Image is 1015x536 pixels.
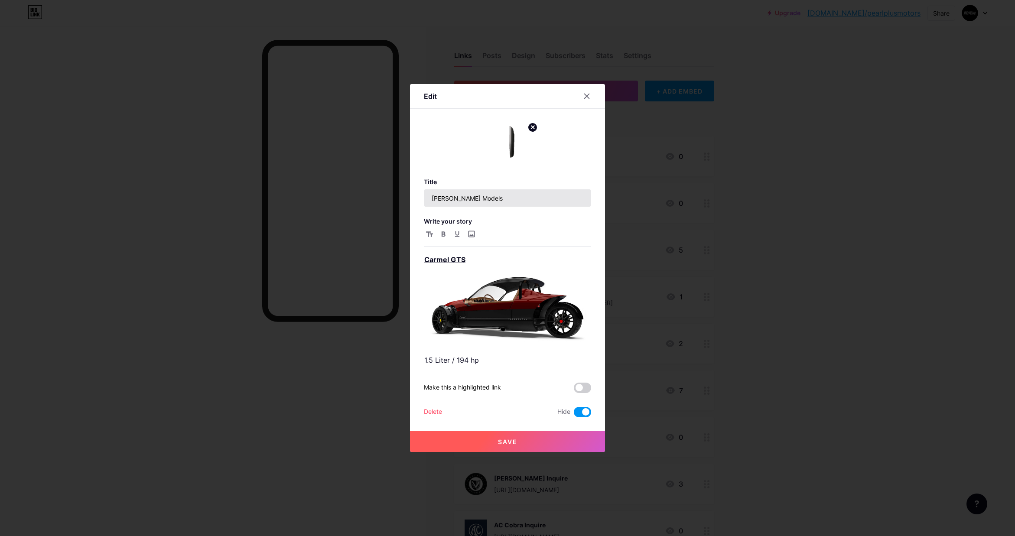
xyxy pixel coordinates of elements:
[424,273,591,344] img: vQBe6KHKyIT0IwH9ckgallery2scaled.jpg
[424,218,591,225] h3: Write your story
[424,383,501,393] div: Make this a highlighted link
[424,189,591,207] input: Title
[498,438,517,445] span: Save
[410,431,605,452] button: Save
[492,126,534,168] img: link_thumbnail
[424,255,465,264] u: Carmel GTS
[424,91,437,101] div: Edit
[557,407,570,417] span: Hide
[424,407,442,417] div: Delete
[424,178,591,185] h3: Title
[424,354,591,366] p: 1.5 Liter / 194 hp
